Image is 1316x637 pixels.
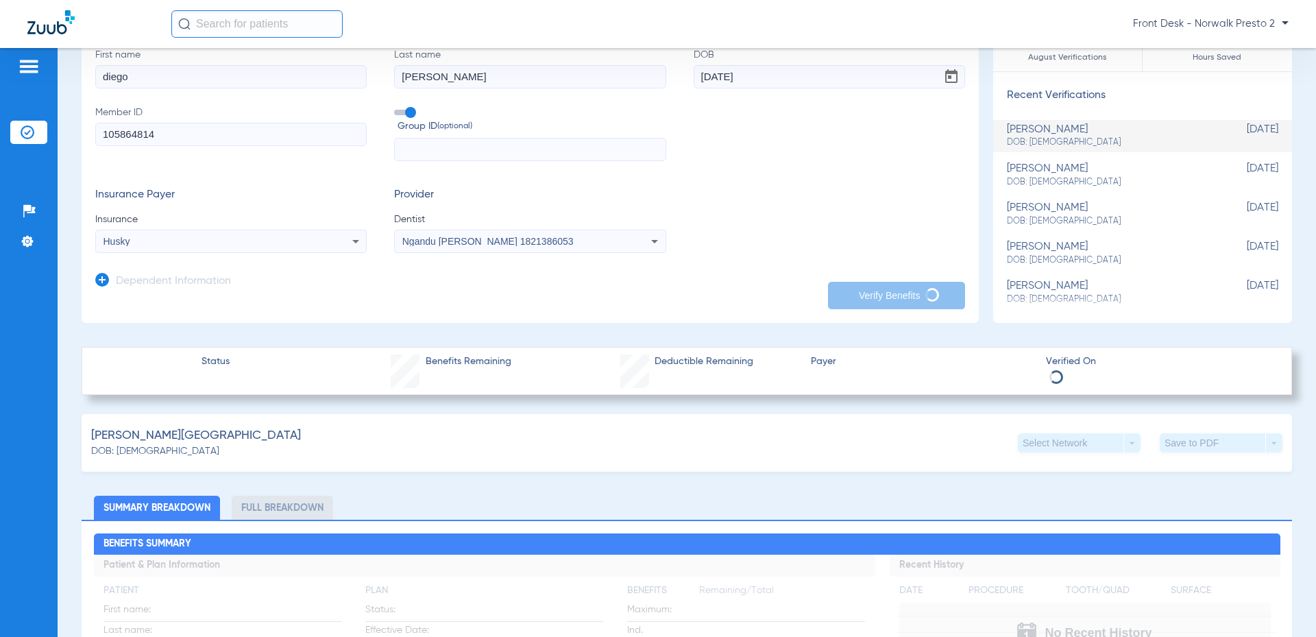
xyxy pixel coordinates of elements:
[1007,202,1210,227] div: [PERSON_NAME]
[694,48,965,88] label: DOB
[1007,163,1210,188] div: [PERSON_NAME]
[1007,176,1210,189] span: DOB: [DEMOGRAPHIC_DATA]
[116,275,231,289] h3: Dependent Information
[95,189,367,202] h3: Insurance Payer
[95,213,367,226] span: Insurance
[437,119,472,134] small: (optional)
[232,496,333,520] li: Full Breakdown
[95,123,367,146] input: Member ID
[171,10,343,38] input: Search for patients
[91,444,219,459] span: DOB: [DEMOGRAPHIC_DATA]
[394,65,666,88] input: Last name
[27,10,75,34] img: Zuub Logo
[103,236,130,247] span: Husky
[402,236,574,247] span: Ngandu [PERSON_NAME] 1821386053
[1210,280,1278,305] span: [DATE]
[811,354,1034,369] span: Payer
[1007,280,1210,305] div: [PERSON_NAME]
[95,106,367,162] label: Member ID
[1007,215,1210,228] span: DOB: [DEMOGRAPHIC_DATA]
[1007,241,1210,266] div: [PERSON_NAME]
[394,189,666,202] h3: Provider
[178,18,191,30] img: Search Icon
[1007,136,1210,149] span: DOB: [DEMOGRAPHIC_DATA]
[1210,202,1278,227] span: [DATE]
[1247,571,1316,637] iframe: Chat Widget
[394,48,666,88] label: Last name
[1210,123,1278,149] span: [DATE]
[1210,241,1278,266] span: [DATE]
[694,65,965,88] input: DOBOpen calendar
[1210,163,1278,188] span: [DATE]
[1143,51,1292,64] span: Hours Saved
[1007,123,1210,149] div: [PERSON_NAME]
[94,533,1280,555] h2: Benefits Summary
[202,354,230,369] span: Status
[18,58,40,75] img: hamburger-icon
[394,213,666,226] span: Dentist
[95,48,367,88] label: First name
[91,427,301,444] span: [PERSON_NAME][GEOGRAPHIC_DATA]
[993,51,1142,64] span: August Verifications
[828,282,965,309] button: Verify Benefits
[1007,254,1210,267] span: DOB: [DEMOGRAPHIC_DATA]
[95,65,367,88] input: First name
[426,354,511,369] span: Benefits Remaining
[655,354,753,369] span: Deductible Remaining
[993,89,1292,103] h3: Recent Verifications
[398,119,666,134] span: Group ID
[1133,17,1289,31] span: Front Desk - Norwalk Presto 2
[94,496,220,520] li: Summary Breakdown
[1046,354,1269,369] span: Verified On
[1007,293,1210,306] span: DOB: [DEMOGRAPHIC_DATA]
[938,63,965,91] button: Open calendar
